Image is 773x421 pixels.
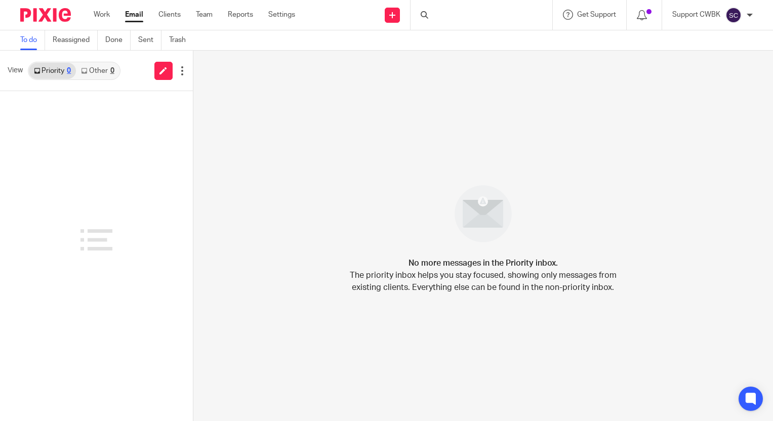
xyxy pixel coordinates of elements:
a: Settings [268,10,295,20]
span: View [8,65,23,76]
img: Pixie [20,8,71,22]
a: Team [196,10,213,20]
p: The priority inbox helps you stay focused, showing only messages from existing clients. Everythin... [349,269,617,293]
div: 0 [110,67,114,74]
img: svg%3E [725,7,742,23]
a: Email [125,10,143,20]
span: Get Support [577,11,616,18]
img: image [448,179,518,249]
a: Sent [138,30,161,50]
p: Support CWBK [672,10,720,20]
a: To do [20,30,45,50]
a: Clients [158,10,181,20]
div: 0 [67,67,71,74]
a: Priority0 [29,63,76,79]
a: Reports [228,10,253,20]
a: Other0 [76,63,119,79]
h4: No more messages in the Priority inbox. [409,257,558,269]
a: Done [105,30,131,50]
a: Reassigned [53,30,98,50]
a: Trash [169,30,193,50]
a: Work [94,10,110,20]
